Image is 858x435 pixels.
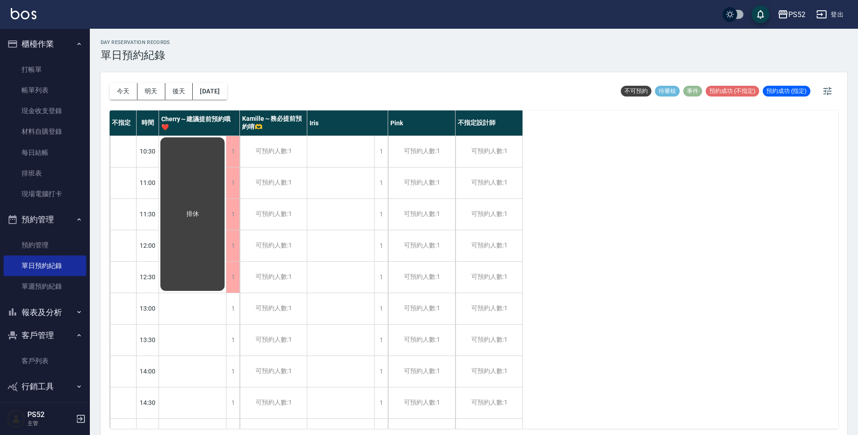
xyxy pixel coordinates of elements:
a: 材料自購登錄 [4,121,86,142]
div: 1 [374,356,388,387]
button: 櫃檯作業 [4,32,86,56]
button: 明天 [137,83,165,100]
span: 排休 [185,210,201,218]
a: 現金收支登錄 [4,101,86,121]
button: 登出 [813,6,847,23]
div: 1 [374,230,388,261]
a: 預約管理 [4,235,86,255]
div: 可預約人數:1 [240,356,307,387]
div: 11:30 [137,198,159,230]
div: Cherry～建議提前預約哦❤️ [159,110,240,136]
a: 排班表 [4,163,86,184]
div: 1 [226,293,239,324]
div: 可預約人數:1 [456,199,522,230]
div: 14:00 [137,356,159,387]
div: 可預約人數:1 [388,293,455,324]
div: 可預約人數:1 [388,167,455,198]
div: Pink [388,110,456,136]
a: 帳單列表 [4,80,86,101]
div: 可預約人數:1 [240,293,307,324]
div: 可預約人數:1 [240,325,307,356]
a: 單日預約紀錄 [4,255,86,276]
span: 待審核 [655,87,680,95]
a: 單週預約紀錄 [4,276,86,297]
div: 可預約人數:1 [456,356,522,387]
div: 1 [226,356,239,387]
div: 1 [226,199,239,230]
div: 1 [374,387,388,418]
div: 1 [226,325,239,356]
div: 13:00 [137,293,159,324]
h5: PS52 [27,410,73,419]
div: 不指定 [110,110,137,136]
div: 14:30 [137,387,159,418]
div: 可預約人數:1 [388,387,455,418]
img: Person [7,410,25,428]
button: save [752,5,770,23]
h2: day Reservation records [101,40,170,45]
div: Kamille～務必提前預約唷🫶 [240,110,307,136]
div: 可預約人數:1 [388,356,455,387]
div: Iris [307,110,388,136]
div: PS52 [788,9,805,20]
button: PS52 [774,5,809,24]
div: 可預約人數:1 [240,136,307,167]
div: 可預約人數:1 [456,262,522,293]
div: 11:00 [137,167,159,198]
img: Logo [11,8,36,19]
span: 事件 [683,87,702,95]
button: 後天 [165,83,193,100]
div: 不指定設計師 [456,110,523,136]
div: 1 [226,167,239,198]
button: [DATE] [193,83,227,100]
div: 可預約人數:1 [240,387,307,418]
div: 1 [226,136,239,167]
button: 報表及分析 [4,301,86,324]
button: 客戶管理 [4,324,86,347]
div: 可預約人數:1 [388,262,455,293]
span: 預約成功 (指定) [763,87,810,95]
div: 可預約人數:1 [456,167,522,198]
div: 時間 [137,110,159,136]
div: 可預約人數:1 [456,387,522,418]
div: 可預約人數:1 [388,136,455,167]
div: 可預約人數:1 [240,262,307,293]
div: 1 [226,230,239,261]
div: 10:30 [137,136,159,167]
div: 1 [226,387,239,418]
a: 現場電腦打卡 [4,184,86,204]
span: 不可預約 [621,87,651,95]
div: 可預約人數:1 [388,199,455,230]
button: 今天 [110,83,137,100]
div: 1 [374,136,388,167]
span: 預約成功 (不指定) [706,87,759,95]
a: 打帳單 [4,59,86,80]
div: 12:00 [137,230,159,261]
a: 客戶列表 [4,351,86,371]
div: 可預約人數:1 [240,167,307,198]
div: 1 [374,167,388,198]
a: 每日結帳 [4,142,86,163]
div: 可預約人數:1 [240,199,307,230]
div: 可預約人數:1 [240,230,307,261]
div: 1 [374,293,388,324]
div: 1 [374,199,388,230]
div: 13:30 [137,324,159,356]
div: 可預約人數:1 [456,230,522,261]
div: 可預約人數:1 [388,325,455,356]
div: 可預約人數:1 [388,230,455,261]
h3: 單日預約紀錄 [101,49,170,62]
div: 可預約人數:1 [456,293,522,324]
div: 1 [226,262,239,293]
div: 可預約人數:1 [456,136,522,167]
div: 12:30 [137,261,159,293]
button: 預約管理 [4,208,86,231]
div: 1 [374,325,388,356]
div: 可預約人數:1 [456,325,522,356]
p: 主管 [27,419,73,427]
div: 1 [374,262,388,293]
button: 行銷工具 [4,375,86,398]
